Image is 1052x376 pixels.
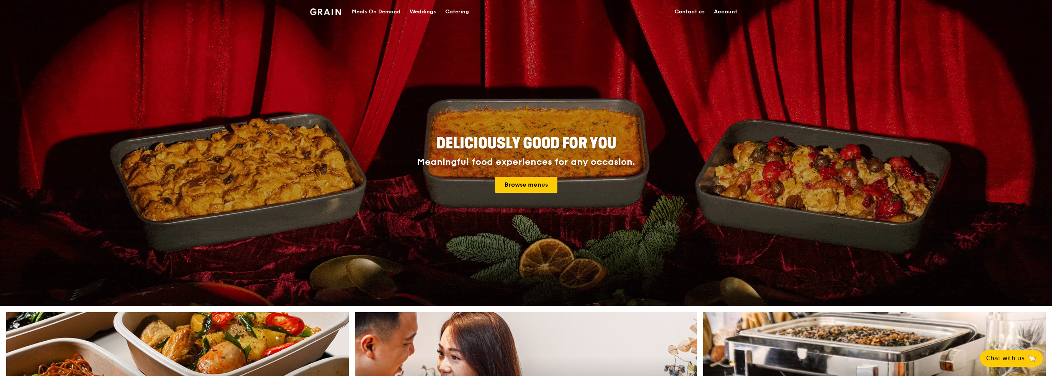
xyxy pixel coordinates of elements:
span: 🦙 [1027,354,1037,363]
div: Meaningful food experiences for any occasion. [388,157,664,168]
div: Meals On Demand [352,0,400,23]
a: Browse menus [495,177,557,193]
span: Chat with us [986,354,1024,363]
div: Catering [445,0,469,23]
a: Catering [441,0,474,23]
a: Contact us [670,0,709,23]
img: Grain [310,8,341,15]
span: Deliciously good for you [436,134,616,153]
a: Weddings [405,0,441,23]
div: Weddings [410,0,436,23]
a: Account [709,0,742,23]
button: Chat with us🦙 [980,350,1043,367]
